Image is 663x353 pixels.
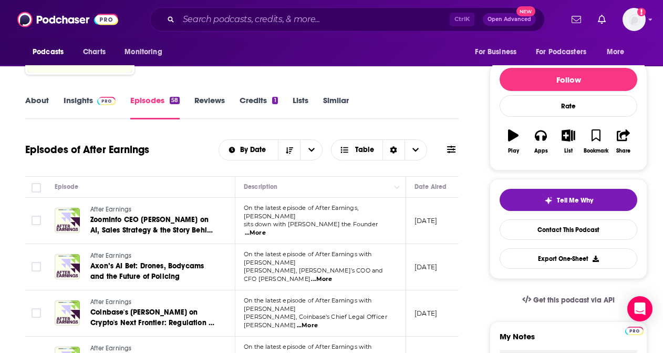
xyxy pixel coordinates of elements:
[627,296,652,321] div: Open Intercom Messenger
[244,250,372,266] span: On the latest episode of After Earnings with [PERSON_NAME]
[150,7,545,32] div: Search podcasts, credits, & more...
[637,8,646,16] svg: Add a profile image
[625,327,644,335] img: Podchaser Pro
[415,180,447,193] div: Date Aired
[483,13,536,26] button: Open AdvancedNew
[272,97,277,104] div: 1
[623,8,646,31] span: Logged in as nshort92
[594,11,610,28] a: Show notifications dropdown
[244,297,372,312] span: On the latest episode of After Earnings with [PERSON_NAME]
[382,140,405,160] div: Sort Direction
[90,261,216,282] a: Axon’s AI Bet: Drones, Bodycams and the Future of Policing
[25,95,49,119] a: About
[244,313,387,329] span: [PERSON_NAME], Coinbase's Chief Legal Officer [PERSON_NAME]
[76,42,112,62] a: Charts
[32,308,41,318] span: Toggle select row
[500,123,527,160] button: Play
[508,148,519,154] div: Play
[391,181,403,194] button: Column Actions
[311,275,332,284] span: ...More
[117,42,175,62] button: open menu
[90,298,216,307] a: After Earnings
[500,248,637,269] button: Export One-Sheet
[90,215,216,236] a: ZoomInfo CEO [PERSON_NAME] on AI, Sales Strategy & the Story Behind Ticker Symbol GTM
[500,95,637,117] div: Rate
[529,42,602,62] button: open menu
[514,287,623,313] a: Get this podcast via API
[90,215,216,245] span: ZoomInfo CEO [PERSON_NAME] on AI, Sales Strategy & the Story Behind Ticker Symbol GTM
[564,148,573,154] div: List
[194,95,225,119] a: Reviews
[90,345,131,352] span: After Earnings
[179,11,450,28] input: Search podcasts, credits, & more...
[90,252,131,259] span: After Earnings
[244,220,378,228] span: sits down with [PERSON_NAME] the Founder
[300,140,322,160] button: open menu
[607,45,625,59] span: More
[244,180,277,193] div: Description
[245,229,266,237] span: ...More
[544,196,553,205] img: tell me why sparkle
[355,146,374,154] span: Table
[240,146,270,154] span: By Date
[25,42,77,62] button: open menu
[584,148,608,154] div: Bookmark
[240,95,277,119] a: Credits1
[623,8,646,31] img: User Profile
[32,216,41,225] span: Toggle select row
[90,298,131,306] span: After Earnings
[557,196,593,205] span: Tell Me Why
[130,95,180,119] a: Episodes58
[278,140,300,160] button: Sort Direction
[219,146,278,154] button: open menu
[297,321,318,330] span: ...More
[415,263,437,271] p: [DATE]
[488,17,531,22] span: Open Advanced
[125,45,162,59] span: Monitoring
[500,331,637,350] label: My Notes
[331,139,427,160] button: Choose View
[625,325,644,335] a: Pro website
[90,307,216,328] a: Coinbase's [PERSON_NAME] on Crypto's Next Frontier: Regulation & Corporate Adoption
[582,123,609,160] button: Bookmark
[90,251,216,261] a: After Earnings
[599,42,638,62] button: open menu
[468,42,530,62] button: open menu
[415,309,437,318] p: [DATE]
[536,45,586,59] span: For Podcasters
[623,8,646,31] button: Show profile menu
[450,13,474,26] span: Ctrl K
[64,95,116,119] a: InsightsPodchaser Pro
[610,123,637,160] button: Share
[616,148,630,154] div: Share
[500,68,637,91] button: Follow
[97,97,116,105] img: Podchaser Pro
[32,262,41,271] span: Toggle select row
[90,205,216,215] a: After Earnings
[170,97,180,104] div: 58
[534,148,548,154] div: Apps
[516,6,535,16] span: New
[90,261,204,281] span: Axon’s AI Bet: Drones, Bodycams and the Future of Policing
[415,216,437,225] p: [DATE]
[475,45,516,59] span: For Business
[17,9,118,29] img: Podchaser - Follow, Share and Rate Podcasts
[90,206,131,213] span: After Earnings
[33,45,64,59] span: Podcasts
[567,11,585,28] a: Show notifications dropdown
[83,45,106,59] span: Charts
[244,267,383,283] span: [PERSON_NAME], [PERSON_NAME]’s COO and CFO [PERSON_NAME]
[555,123,582,160] button: List
[25,143,149,156] h1: Episodes of After Earnings
[500,189,637,211] button: tell me why sparkleTell Me Why
[293,95,308,119] a: Lists
[527,123,554,160] button: Apps
[244,204,358,220] span: On the latest episode of After Earnings, [PERSON_NAME]
[323,95,349,119] a: Similar
[219,139,323,160] h2: Choose List sort
[55,180,78,193] div: Episode
[90,308,214,338] span: Coinbase's [PERSON_NAME] on Crypto's Next Frontier: Regulation & Corporate Adoption
[500,219,637,240] a: Contact This Podcast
